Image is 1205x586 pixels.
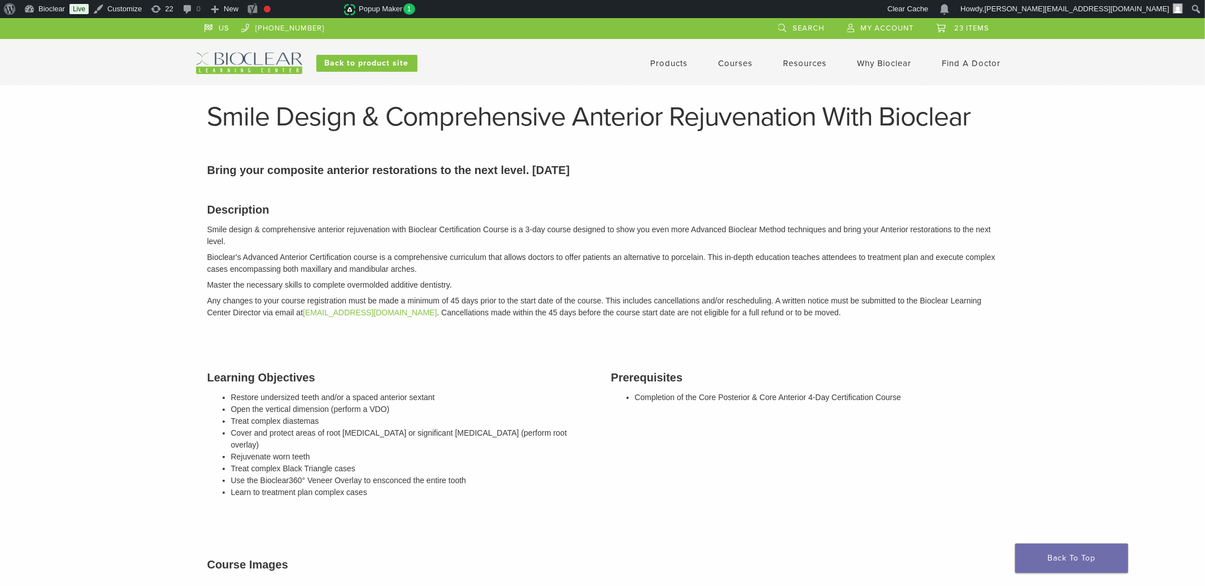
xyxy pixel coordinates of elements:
span: My Account [861,24,914,33]
li: Completion of the Core Posterior & Core Anterior 4-Day Certification Course [635,392,998,403]
a: Live [69,4,89,14]
p: Bioclear's Advanced Anterior Certification course is a comprehensive curriculum that allows docto... [207,251,998,275]
span: Search [793,24,825,33]
li: Use the Bioclear [231,475,594,487]
li: Restore undersized teeth and/or a spaced anterior sextant [231,392,594,403]
span: 360° Veneer Overlay to ensconced the entire tooth [289,476,466,485]
p: Smile design & comprehensive anterior rejuvenation with Bioclear Certification Course is a 3-day ... [207,224,998,248]
a: US [205,18,230,35]
a: Search [778,18,825,35]
a: Back to product site [316,55,417,72]
h3: Course Images [207,556,998,573]
a: 23 items [937,18,990,35]
a: [EMAIL_ADDRESS][DOMAIN_NAME] [303,308,437,317]
li: Treat complex diastemas [231,415,594,427]
span: Learn to treatment plan complex cases [231,488,367,497]
li: Rejuvenate worn teeth [231,451,594,463]
a: Courses [719,58,753,68]
a: Resources [784,58,827,68]
li: Cover and protect areas of root [MEDICAL_DATA] or significant [MEDICAL_DATA] (perform root overlay) [231,427,594,451]
h3: Description [207,201,998,218]
span: 23 items [955,24,990,33]
a: Back To Top [1015,544,1128,573]
p: Bring your composite anterior restorations to the next level. [DATE] [207,162,998,179]
div: Focus keyphrase not set [264,6,271,12]
em: Any changes to your course registration must be made a minimum of 45 days prior to the start date... [207,296,982,317]
a: My Account [847,18,914,35]
span: [PERSON_NAME][EMAIL_ADDRESS][DOMAIN_NAME] [985,5,1169,13]
a: Why Bioclear [858,58,912,68]
p: Master the necessary skills to complete overmolded additive dentistry. [207,279,998,291]
h1: Smile Design & Comprehensive Anterior Rejuvenation With Bioclear [207,103,998,131]
li: Open the vertical dimension (perform a VDO) [231,403,594,415]
img: Views over 48 hours. Click for more Jetpack Stats. [281,3,344,16]
h3: Learning Objectives [207,369,594,386]
a: [PHONE_NUMBER] [241,18,325,35]
h3: Prerequisites [611,369,998,386]
a: Find A Doctor [942,58,1001,68]
li: Treat complex Black Triangle cases [231,463,594,475]
img: Bioclear [196,53,302,74]
span: 1 [403,3,415,15]
a: Products [651,58,688,68]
